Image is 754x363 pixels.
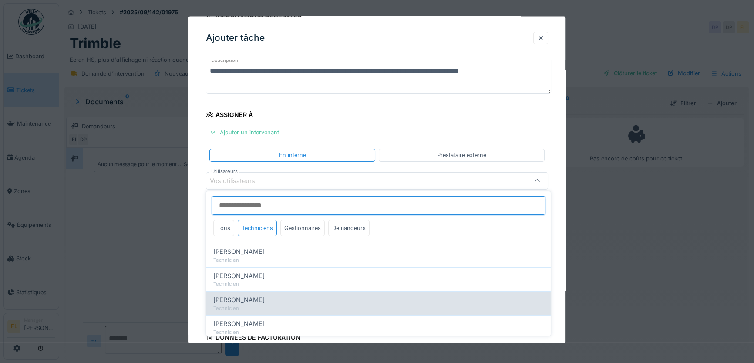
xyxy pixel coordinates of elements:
[437,151,486,159] div: Prestataire externe
[213,295,265,305] span: [PERSON_NAME]
[206,33,265,43] h3: Ajouter tâche
[213,329,544,336] div: Technicien
[209,167,239,175] label: Utilisateurs
[210,176,267,185] div: Vos utilisateurs
[209,55,240,66] label: Description
[213,247,265,256] span: [PERSON_NAME]
[206,108,253,123] div: Assigner à
[213,280,544,288] div: Technicien
[279,151,306,159] div: En interne
[213,319,265,329] span: [PERSON_NAME]
[280,220,325,236] div: Gestionnaires
[206,331,300,346] div: Données de facturation
[213,220,234,236] div: Tous
[213,256,544,264] div: Technicien
[213,271,265,281] span: [PERSON_NAME]
[213,305,544,312] div: Technicien
[328,220,370,236] div: Demandeurs
[206,127,283,138] div: Ajouter un intervenant
[238,220,277,236] div: Techniciens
